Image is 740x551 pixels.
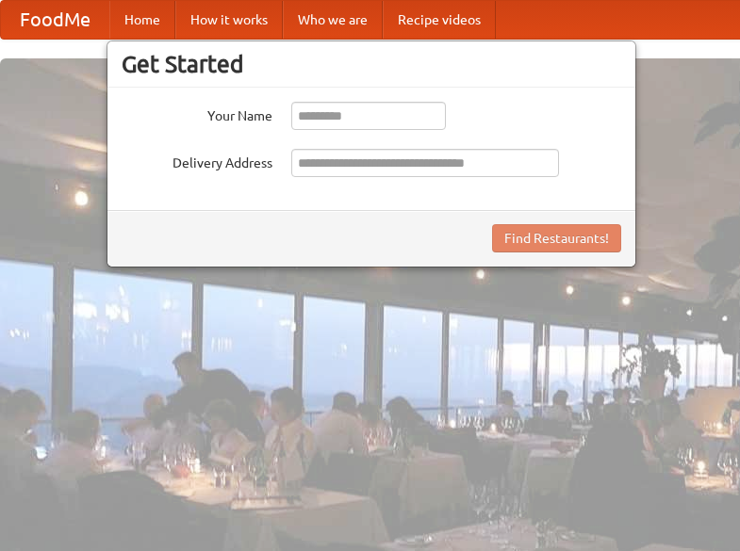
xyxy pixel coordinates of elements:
[283,1,383,39] a: Who we are
[122,50,621,78] h3: Get Started
[122,102,272,125] label: Your Name
[383,1,496,39] a: Recipe videos
[175,1,283,39] a: How it works
[122,149,272,172] label: Delivery Address
[492,224,621,252] button: Find Restaurants!
[109,1,175,39] a: Home
[1,1,109,39] a: FoodMe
